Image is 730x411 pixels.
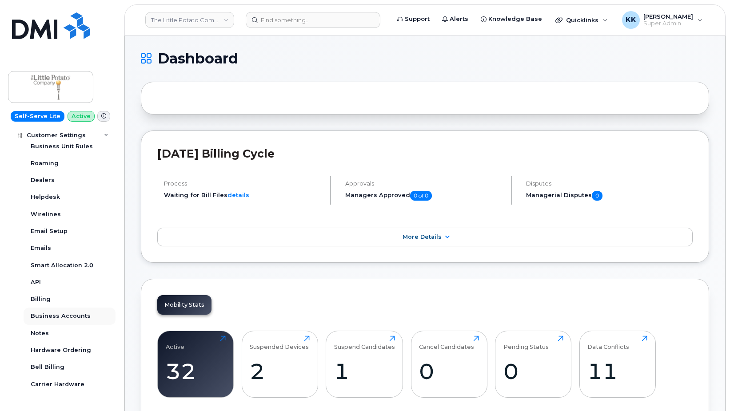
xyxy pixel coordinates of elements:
[345,191,504,201] h5: Managers Approved
[158,52,238,65] span: Dashboard
[419,336,474,350] div: Cancel Candidates
[503,336,563,392] a: Pending Status0
[587,358,647,384] div: 11
[592,191,602,201] span: 0
[503,336,549,350] div: Pending Status
[526,191,693,201] h5: Managerial Disputes
[503,358,563,384] div: 0
[227,191,249,198] a: details
[587,336,647,392] a: Data Conflicts11
[166,358,226,384] div: 32
[419,358,479,384] div: 0
[345,180,504,187] h4: Approvals
[250,336,310,392] a: Suspended Devices2
[334,336,395,350] div: Suspend Candidates
[334,336,395,392] a: Suspend Candidates1
[403,233,442,240] span: More Details
[250,358,310,384] div: 2
[250,336,309,350] div: Suspended Devices
[410,191,432,201] span: 0 of 0
[157,147,693,160] h2: [DATE] Billing Cycle
[166,336,226,392] a: Active32
[166,336,184,350] div: Active
[526,180,693,187] h4: Disputes
[164,180,323,187] h4: Process
[587,336,629,350] div: Data Conflicts
[334,358,395,384] div: 1
[419,336,479,392] a: Cancel Candidates0
[164,191,323,199] li: Waiting for Bill Files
